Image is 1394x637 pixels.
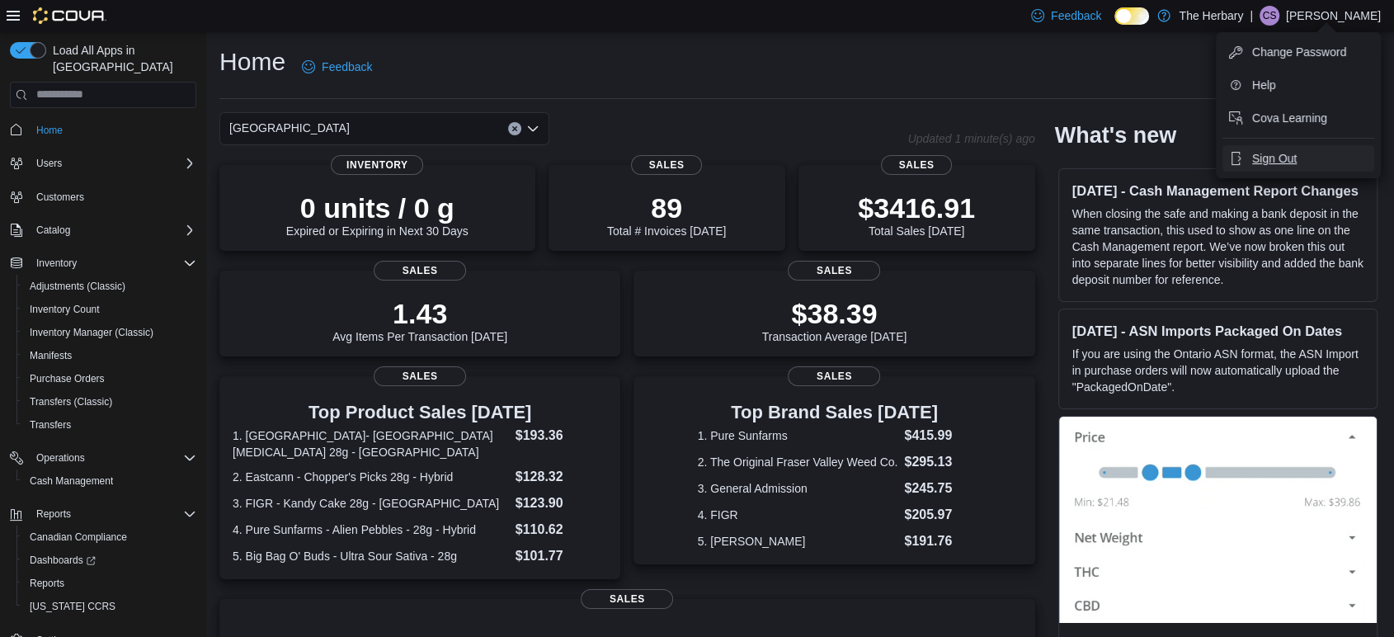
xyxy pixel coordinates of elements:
[30,554,96,567] span: Dashboards
[30,395,112,408] span: Transfers (Classic)
[374,261,466,281] span: Sales
[374,366,466,386] span: Sales
[1252,110,1327,126] span: Cova Learning
[16,298,203,321] button: Inventory Count
[1222,39,1374,65] button: Change Password
[30,531,127,544] span: Canadian Compliance
[698,480,898,497] dt: 3. General Admission
[516,493,608,513] dd: $123.90
[698,507,898,523] dt: 4. FIGR
[30,303,100,316] span: Inventory Count
[1252,44,1346,60] span: Change Password
[16,549,203,572] a: Dashboards
[30,253,83,273] button: Inventory
[233,548,509,564] dt: 5. Big Bag O' Buds - Ultra Sour Sativa - 28g
[1252,77,1276,93] span: Help
[516,546,608,566] dd: $101.77
[36,157,62,170] span: Users
[698,427,898,444] dt: 1. Pure Sunfarms
[904,479,971,498] dd: $245.75
[881,155,952,175] span: Sales
[322,59,372,75] span: Feedback
[23,415,196,435] span: Transfers
[516,467,608,487] dd: $128.32
[30,280,125,293] span: Adjustments (Classic)
[631,155,702,175] span: Sales
[23,346,78,366] a: Manifests
[30,153,68,173] button: Users
[788,261,880,281] span: Sales
[1072,346,1363,395] p: If you are using the Ontario ASN format, the ASN Import in purchase orders will now automatically...
[30,418,71,432] span: Transfers
[607,191,726,238] div: Total # Invoices [DATE]
[1072,205,1363,288] p: When closing the safe and making a bank deposit in the same transaction, this used to show as one...
[332,297,507,343] div: Avg Items Per Transaction [DATE]
[36,124,63,137] span: Home
[16,390,203,413] button: Transfers (Classic)
[762,297,907,343] div: Transaction Average [DATE]
[332,297,507,330] p: 1.43
[1286,6,1381,26] p: [PERSON_NAME]
[30,220,196,240] span: Catalog
[295,50,379,83] a: Feedback
[23,550,102,570] a: Dashboards
[36,257,77,270] span: Inventory
[30,600,115,613] span: [US_STATE] CCRS
[233,521,509,538] dt: 4. Pure Sunfarms - Alien Pebbles - 28g - Hybrid
[16,469,203,493] button: Cash Management
[23,392,119,412] a: Transfers (Classic)
[16,413,203,436] button: Transfers
[1055,122,1176,149] h2: What's new
[23,300,106,319] a: Inventory Count
[16,572,203,595] button: Reports
[1072,182,1363,199] h3: [DATE] - Cash Management Report Changes
[30,120,196,140] span: Home
[1222,105,1374,131] button: Cova Learning
[30,448,92,468] button: Operations
[16,344,203,367] button: Manifests
[229,118,350,138] span: [GEOGRAPHIC_DATA]
[16,526,203,549] button: Canadian Compliance
[233,427,509,460] dt: 1. [GEOGRAPHIC_DATA]- [GEOGRAPHIC_DATA][MEDICAL_DATA] 28g - [GEOGRAPHIC_DATA]
[3,252,203,275] button: Inventory
[1222,72,1374,98] button: Help
[30,504,78,524] button: Reports
[3,219,203,242] button: Catalog
[16,321,203,344] button: Inventory Manager (Classic)
[904,452,971,472] dd: $295.13
[23,573,196,593] span: Reports
[16,275,203,298] button: Adjustments (Classic)
[3,152,203,175] button: Users
[36,451,85,465] span: Operations
[23,300,196,319] span: Inventory Count
[30,253,196,273] span: Inventory
[23,597,122,616] a: [US_STATE] CCRS
[904,531,971,551] dd: $191.76
[30,186,196,207] span: Customers
[30,153,196,173] span: Users
[30,474,113,488] span: Cash Management
[30,372,105,385] span: Purchase Orders
[23,573,71,593] a: Reports
[331,155,423,175] span: Inventory
[1179,6,1243,26] p: The Herbary
[581,589,673,609] span: Sales
[30,187,91,207] a: Customers
[607,191,726,224] p: 89
[1250,6,1253,26] p: |
[698,533,898,550] dt: 5. [PERSON_NAME]
[36,507,71,521] span: Reports
[1263,6,1277,26] span: CS
[23,471,120,491] a: Cash Management
[36,224,70,237] span: Catalog
[3,185,203,209] button: Customers
[23,323,160,342] a: Inventory Manager (Classic)
[30,349,72,362] span: Manifests
[1260,6,1279,26] div: Carolyn Stona
[219,45,285,78] h1: Home
[233,495,509,512] dt: 3. FIGR - Kandy Cake 28g - [GEOGRAPHIC_DATA]
[3,118,203,142] button: Home
[30,220,77,240] button: Catalog
[30,326,153,339] span: Inventory Manager (Classic)
[904,426,971,446] dd: $415.99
